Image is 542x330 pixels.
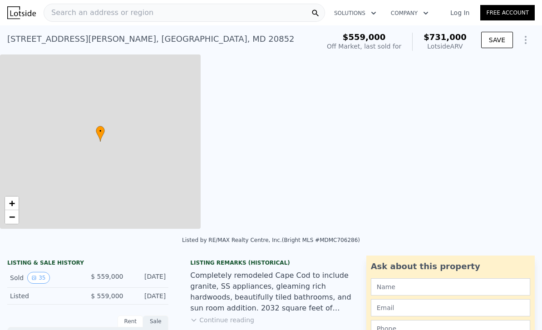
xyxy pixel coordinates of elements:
[480,5,535,20] a: Free Account
[343,32,386,42] span: $559,000
[190,259,351,266] div: Listing Remarks (Historical)
[190,270,351,314] div: Completely remodeled Cape Cod to include granite, SS appliances, gleaming rich hardwoods, beautif...
[5,197,19,210] a: Zoom in
[27,272,49,284] button: View historical data
[5,210,19,224] a: Zoom out
[91,292,123,300] span: $ 559,000
[190,315,254,325] button: Continue reading
[118,315,143,327] div: Rent
[10,291,81,300] div: Listed
[424,42,467,51] div: Lotside ARV
[371,299,530,316] input: Email
[44,7,153,18] span: Search an address or region
[517,31,535,49] button: Show Options
[9,211,15,222] span: −
[481,32,513,48] button: SAVE
[182,237,360,243] div: Listed by RE/MAX Realty Centre, Inc. (Bright MLS #MDMC706286)
[7,6,36,19] img: Lotside
[7,259,168,268] div: LISTING & SALE HISTORY
[9,197,15,209] span: +
[371,260,530,273] div: Ask about this property
[439,8,480,17] a: Log In
[143,315,168,327] div: Sale
[91,273,123,280] span: $ 559,000
[371,278,530,296] input: Name
[384,5,436,21] button: Company
[7,33,295,45] div: [STREET_ADDRESS][PERSON_NAME] , [GEOGRAPHIC_DATA] , MD 20852
[96,127,105,135] span: •
[130,272,166,284] div: [DATE]
[10,272,81,284] div: Sold
[130,291,166,300] div: [DATE]
[424,32,467,42] span: $731,000
[327,42,401,51] div: Off Market, last sold for
[96,126,105,142] div: •
[327,5,384,21] button: Solutions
